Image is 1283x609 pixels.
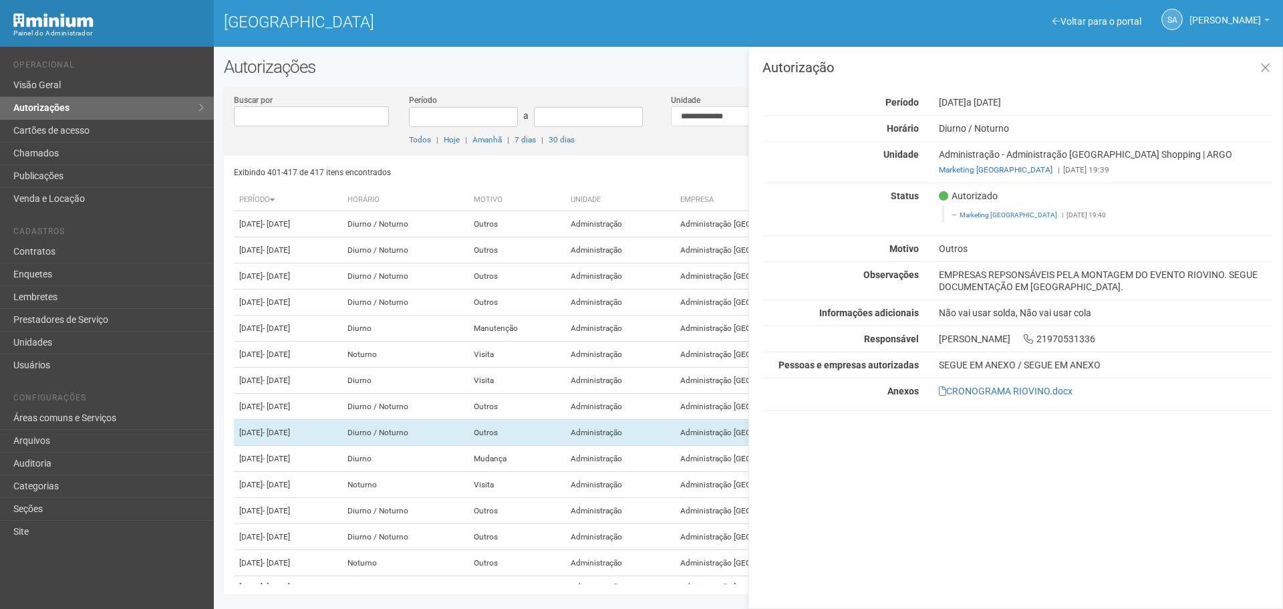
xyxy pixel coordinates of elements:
[342,211,468,237] td: Diurno / Noturno
[939,164,1272,176] div: [DATE] 19:39
[887,123,919,134] strong: Horário
[13,393,204,407] li: Configurações
[1161,9,1183,30] a: SA
[234,472,342,498] td: [DATE]
[1189,2,1261,25] span: Silvio Anjos
[819,308,919,318] strong: Informações adicionais
[224,13,738,31] h1: [GEOGRAPHIC_DATA]
[342,576,468,599] td: Diurno / Noturno
[565,342,675,368] td: Administração
[1052,16,1141,27] a: Voltar para o portal
[929,148,1282,176] div: Administração - Administração [GEOGRAPHIC_DATA] Shopping | ARGO
[342,316,468,342] td: Diurno
[565,289,675,316] td: Administração
[468,472,565,498] td: Visita
[887,386,919,396] strong: Anexos
[565,550,675,576] td: Administração
[939,386,1073,396] a: CRONOGRAMA RIOVINO.docx
[234,316,342,342] td: [DATE]
[263,454,290,463] span: - [DATE]
[468,368,565,394] td: Visita
[263,219,290,229] span: - [DATE]
[342,289,468,316] td: Diurno / Noturno
[675,316,970,342] td: Administração [GEOGRAPHIC_DATA] | ARGO
[234,94,273,106] label: Buscar por
[342,189,468,211] th: Horário
[342,550,468,576] td: Noturno
[342,524,468,550] td: Diurno / Noturno
[263,428,290,437] span: - [DATE]
[675,498,970,524] td: Administração [GEOGRAPHIC_DATA] | ARGO
[565,368,675,394] td: Administração
[342,420,468,446] td: Diurno / Noturno
[234,162,756,182] div: Exibindo 401-417 de 417 itens encontrados
[929,333,1282,345] div: [PERSON_NAME] 21970531336
[234,420,342,446] td: [DATE]
[1058,165,1060,174] span: |
[342,237,468,263] td: Diurno / Noturno
[234,342,342,368] td: [DATE]
[891,191,919,201] strong: Status
[468,263,565,289] td: Outros
[671,94,700,106] label: Unidade
[465,135,467,144] span: |
[472,135,502,144] a: Amanhã
[468,576,565,599] td: Outros
[675,189,970,211] th: Empresa
[883,149,919,160] strong: Unidade
[929,122,1282,134] div: Diurno / Noturno
[675,237,970,263] td: Administração [GEOGRAPHIC_DATA] | ARGO
[675,472,970,498] td: Administração [GEOGRAPHIC_DATA] | ARGO
[929,307,1282,319] div: Não vai usar solda, Não vai usar cola
[234,576,342,599] td: [DATE]
[234,211,342,237] td: [DATE]
[468,446,565,472] td: Mudança
[224,57,1273,77] h2: Autorizações
[565,263,675,289] td: Administração
[675,576,970,599] td: Administração [GEOGRAPHIC_DATA] | ARGO
[507,135,509,144] span: |
[342,394,468,420] td: Diurno / Noturno
[263,558,290,568] span: - [DATE]
[565,576,675,599] td: Administração
[263,324,290,333] span: - [DATE]
[13,13,94,27] img: Minium
[468,498,565,524] td: Outros
[263,271,290,281] span: - [DATE]
[929,96,1282,108] div: [DATE]
[234,189,342,211] th: Período
[342,342,468,368] td: Noturno
[952,211,1265,220] footer: [DATE] 19:40
[565,498,675,524] td: Administração
[675,550,970,576] td: Administração [GEOGRAPHIC_DATA] | ARGO
[234,498,342,524] td: [DATE]
[864,334,919,344] strong: Responsável
[675,211,970,237] td: Administração [GEOGRAPHIC_DATA] | ARGO
[565,524,675,550] td: Administração
[342,368,468,394] td: Diurno
[13,27,204,39] div: Painel do Administrador
[234,446,342,472] td: [DATE]
[565,394,675,420] td: Administração
[939,190,998,202] span: Autorizado
[234,289,342,316] td: [DATE]
[889,243,919,254] strong: Motivo
[444,135,460,144] a: Hoje
[863,269,919,280] strong: Observações
[409,135,431,144] a: Todos
[263,402,290,411] span: - [DATE]
[263,297,290,307] span: - [DATE]
[565,189,675,211] th: Unidade
[515,135,536,144] a: 7 dias
[468,211,565,237] td: Outros
[565,316,675,342] td: Administração
[939,359,1272,371] div: SEGUE EM ANEXO / SEGUE EM ANEXO
[565,420,675,446] td: Administração
[234,237,342,263] td: [DATE]
[885,97,919,108] strong: Período
[263,506,290,515] span: - [DATE]
[468,420,565,446] td: Outros
[675,368,970,394] td: Administração [GEOGRAPHIC_DATA] | ARGO
[409,94,437,106] label: Período
[468,550,565,576] td: Outros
